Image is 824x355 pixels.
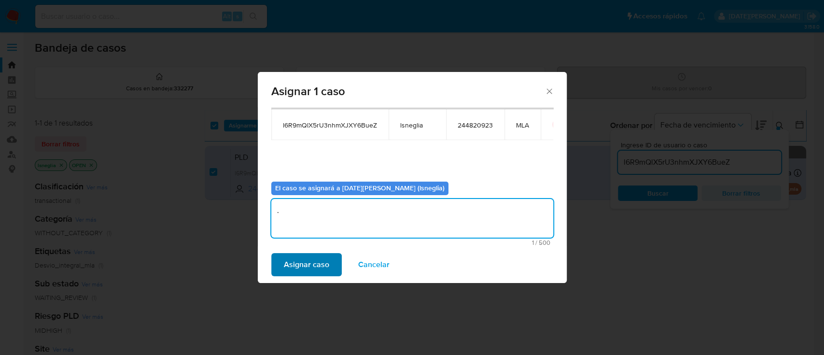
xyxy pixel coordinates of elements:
[346,253,402,276] button: Cancelar
[271,85,545,97] span: Asignar 1 caso
[458,121,493,129] span: 244820923
[275,183,445,193] b: El caso se asignará a [DATE][PERSON_NAME] (lsneglia)
[258,72,567,283] div: assign-modal
[283,121,377,129] span: l6R9mQlX5rU3nhmXJXY6BueZ
[516,121,529,129] span: MLA
[552,119,564,130] button: icon-button
[545,86,553,95] button: Cerrar ventana
[284,254,329,275] span: Asignar caso
[358,254,390,275] span: Cancelar
[400,121,434,129] span: lsneglia
[271,199,553,238] textarea: .
[274,240,550,246] span: Máximo 500 caracteres
[271,253,342,276] button: Asignar caso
